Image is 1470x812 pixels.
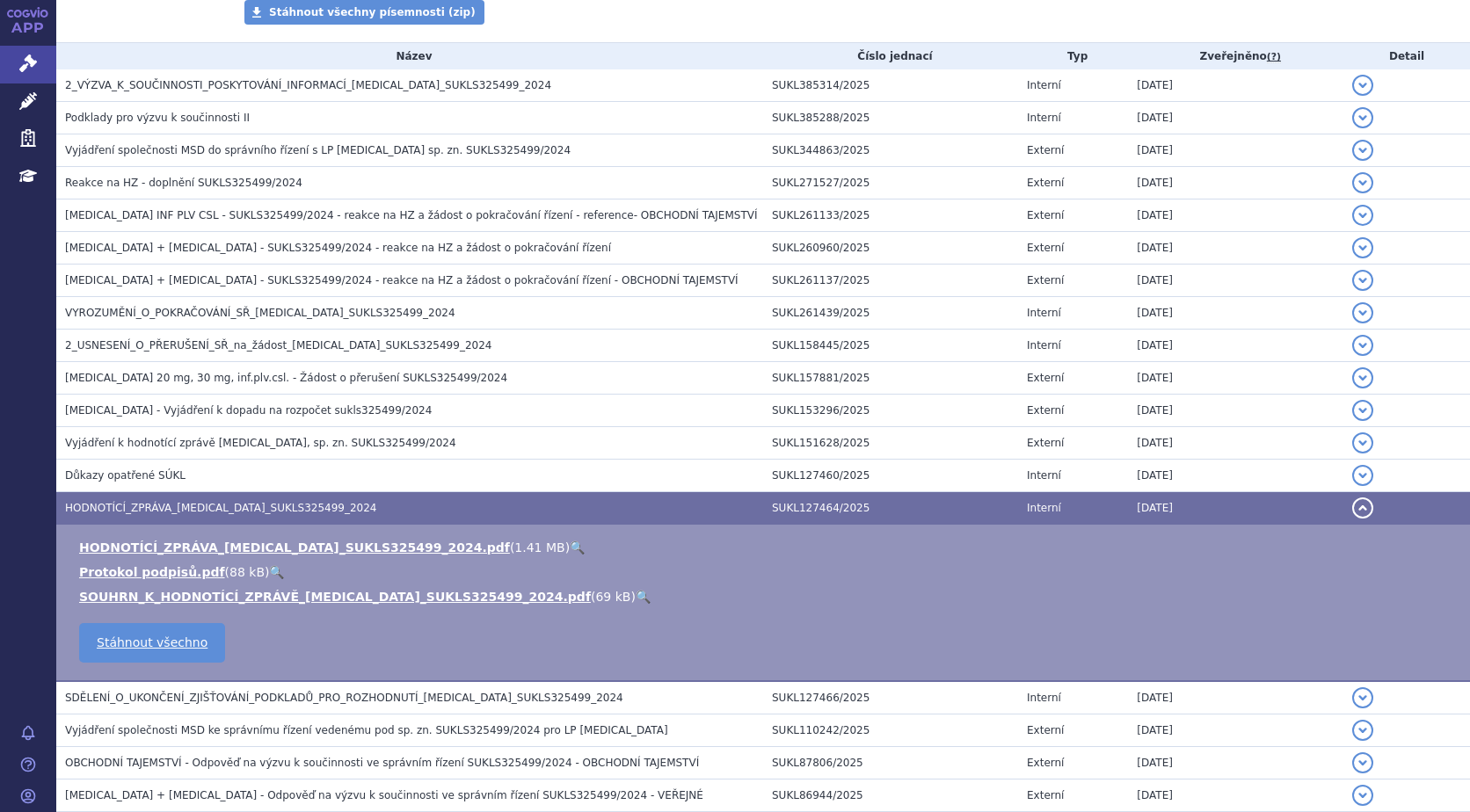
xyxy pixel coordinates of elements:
[1343,43,1470,69] th: Detail
[763,747,1018,779] td: SUKL87806/2025
[1027,502,1061,514] span: Interní
[763,265,1018,297] td: SUKL261137/2025
[1352,752,1373,773] button: detail
[65,79,551,91] span: 2_VÝZVA_K_SOUČINNOSTI_POSKYTOVÁNÍ_INFORMACÍ_PADCEV_SUKLS325499_2024
[1027,757,1064,769] span: Externí
[1352,432,1373,453] button: detail
[595,590,630,604] span: 69 kB
[1352,785,1373,806] button: detail
[65,307,455,319] span: VYROZUMĚNÍ_O_POKRAČOVÁNÍ_SŘ_PADCEV_SUKLS325499_2024
[1352,270,1373,291] button: detail
[65,404,432,417] span: PADCEV - Vyjádření k dopadu na rozpočet sukls325499/2024
[1027,307,1061,319] span: Interní
[763,779,1018,812] td: SUKL86944/2025
[1027,79,1061,91] span: Interní
[1352,687,1373,708] button: detail
[763,681,1018,714] td: SUKL127466/2025
[1352,172,1373,193] button: detail
[763,330,1018,362] td: SUKL158445/2025
[1027,404,1064,417] span: Externí
[1352,237,1373,258] button: detail
[65,724,668,736] span: Vyjádření společnosti MSD ke správnímu řízení vedenému pod sp. zn. SUKLS325499/2024 pro LP PADCEV
[65,274,739,286] span: Padcev + Keytruda - SUKLS325499/2024 - reakce na HZ a žádost o pokračování řízení - OBCHODNÍ TAJE...
[79,588,1452,605] li: ( )
[1352,720,1373,741] button: detail
[763,427,1018,460] td: SUKL151628/2025
[763,167,1018,199] td: SUKL271527/2025
[1128,330,1343,362] td: [DATE]
[56,43,763,69] th: Název
[763,297,1018,330] td: SUKL261439/2025
[1027,274,1064,286] span: Externí
[1128,681,1343,714] td: [DATE]
[79,540,510,555] a: HODNOTÍCÍ_ZPRÁVA_[MEDICAL_DATA]_SUKLS325499_2024.pdf
[1128,460,1343,492] td: [DATE]
[1027,692,1061,704] span: Interní
[65,144,571,156] span: Vyjádření společnosti MSD do správního řízení s LP PADCEV sp. zn. SUKLS325499/2024
[1128,427,1343,460] td: [DATE]
[1128,134,1343,167] td: [DATE]
[1352,400,1373,421] button: detail
[229,565,265,579] span: 88 kB
[763,460,1018,492] td: SUKL127460/2025
[1027,339,1061,352] span: Interní
[269,6,476,18] span: Stáhnout všechny písemnosti (zip)
[1128,43,1343,69] th: Zveřejněno
[1128,232,1343,265] td: [DATE]
[1352,302,1373,323] button: detail
[65,502,377,514] span: HODNOTÍCÍ_ZPRÁVA_PADCEV_SUKLS325499_2024
[1128,779,1343,812] td: [DATE]
[1352,75,1373,96] button: detail
[636,590,651,604] a: 🔍
[1027,242,1064,254] span: Externí
[763,492,1018,525] td: SUKL127464/2025
[763,43,1018,69] th: Číslo jednací
[1352,465,1373,486] button: detail
[65,469,186,482] span: Důkazy opatřené SÚKL
[1128,747,1343,779] td: [DATE]
[65,177,302,189] span: Reakce na HZ - doplnění SUKLS325499/2024
[1027,789,1064,801] span: Externí
[65,437,456,449] span: Vyjádření k hodnotící zprávě PADCEV, sp. zn. SUKLS325499/2024
[79,590,591,604] a: SOUHRN_K_HODNOTÍCÍ_ZPRÁVĚ_[MEDICAL_DATA]_SUKLS325499_2024.pdf
[1128,199,1343,232] td: [DATE]
[1352,107,1373,128] button: detail
[1352,367,1373,388] button: detail
[65,372,507,384] span: Padcev 20 mg, 30 mg, inf.plv.csl. - Žádost o přerušení SUKLS325499/2024
[763,395,1018,427] td: SUKL153296/2025
[65,789,703,801] span: Padcev + Keytruda - Odpověď na výzvu k součinnosti ve správním řízení SUKLS325499/2024 - VEŘEJNÉ
[1352,497,1373,518] button: detail
[1352,335,1373,356] button: detail
[65,242,611,254] span: Padcev + Keytruda - SUKLS325499/2024 - reakce na HZ a žádost o pokračování řízení
[763,102,1018,134] td: SUKL385288/2025
[65,339,491,352] span: 2_USNESENÍ_O_PŘERUŠENÍ_SŘ_na_žádost_PADCEV_SUKLS325499_2024
[570,540,585,555] a: 🔍
[1128,167,1343,199] td: [DATE]
[1027,177,1064,189] span: Externí
[1128,492,1343,525] td: [DATE]
[763,134,1018,167] td: SUKL344863/2025
[1128,69,1343,102] td: [DATE]
[269,565,284,579] a: 🔍
[1352,140,1373,161] button: detail
[65,112,250,124] span: Podklady pro výzvu k součinnosti II
[1128,102,1343,134] td: [DATE]
[763,199,1018,232] td: SUKL261133/2025
[1027,209,1064,221] span: Externí
[79,623,225,663] a: Stáhnout všechno
[1027,144,1064,156] span: Externí
[1027,112,1061,124] span: Interní
[1128,714,1343,747] td: [DATE]
[763,232,1018,265] td: SUKL260960/2025
[65,209,758,221] span: PADCEV INF PLV CSL - SUKLS325499/2024 - reakce na HZ a žádost o pokračování řízení - reference- O...
[79,539,1452,556] li: ( )
[79,565,225,579] a: Protokol podpisů.pdf
[1128,265,1343,297] td: [DATE]
[763,69,1018,102] td: SUKL385314/2025
[1027,372,1064,384] span: Externí
[1128,395,1343,427] td: [DATE]
[65,757,699,769] span: OBCHODNÍ TAJEMSTVÍ - Odpověď na výzvu k součinnosti ve správním řízení SUKLS325499/2024 - OBCHODN...
[1027,437,1064,449] span: Externí
[1128,362,1343,395] td: [DATE]
[1128,297,1343,330] td: [DATE]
